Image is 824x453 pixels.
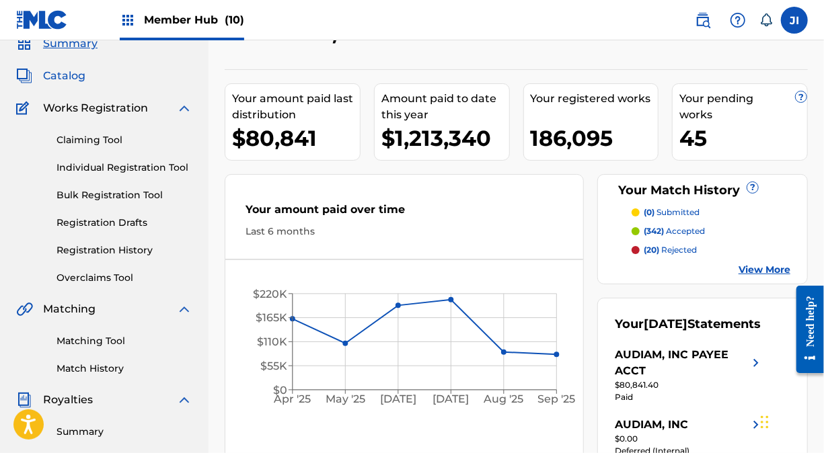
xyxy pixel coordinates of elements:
[16,68,32,84] img: Catalog
[644,206,700,218] p: submitted
[257,335,287,348] tspan: $110K
[176,100,192,116] img: expand
[531,91,659,107] div: Your registered works
[16,301,33,317] img: Matching
[644,226,664,236] span: (342)
[232,123,360,153] div: $80,841
[256,311,287,324] tspan: $165K
[380,393,416,406] tspan: [DATE]
[57,133,192,147] a: Claiming Tool
[232,91,360,123] div: Your amount paid last distribution
[260,360,287,372] tspan: $55K
[632,206,790,218] a: (0) submitted
[225,13,244,26] span: (10)
[748,347,764,379] img: right chevron icon
[253,288,287,300] tspan: $220K
[757,388,824,453] iframe: Chat Widget
[43,36,98,52] span: Summary
[796,91,807,102] span: ?
[43,100,148,116] span: Works Registration
[679,91,807,123] div: Your pending works
[16,36,32,52] img: Summary
[747,182,758,193] span: ?
[381,91,509,123] div: Amount paid to date this year
[531,123,659,153] div: 186,095
[644,245,659,255] span: (20)
[786,276,824,384] iframe: Resource Center
[739,263,790,277] a: View More
[57,161,192,175] a: Individual Registration Tool
[43,68,85,84] span: Catalog
[615,347,748,379] div: AUDIAM, INC PAYEE ACCT
[679,123,807,153] div: 45
[615,347,764,403] a: AUDIAM, INC PAYEE ACCTright chevron icon$80,841.40Paid
[615,433,764,445] div: $0.00
[689,7,716,34] a: Public Search
[761,402,769,442] div: Drag
[381,123,509,153] div: $1,213,340
[144,12,244,28] span: Member Hub
[632,244,790,256] a: (20) rejected
[748,417,764,433] img: right chevron icon
[120,12,136,28] img: Top Rightsholders
[644,207,654,217] span: (0)
[326,393,365,406] tspan: May '25
[615,391,764,403] div: Paid
[724,7,751,34] div: Help
[16,100,34,116] img: Works Registration
[246,202,563,224] div: Your amount paid over time
[615,379,764,391] div: $80,841.40
[644,225,705,237] p: accepted
[57,334,192,348] a: Matching Tool
[57,362,192,376] a: Match History
[43,301,96,317] span: Matching
[484,393,524,406] tspan: Aug '25
[274,393,311,406] tspan: Apr '25
[57,188,192,202] a: Bulk Registration Tool
[615,417,688,433] div: AUDIAM, INC
[57,243,192,257] a: Registration History
[176,392,192,408] img: expand
[759,13,773,27] div: Notifications
[781,7,808,34] div: User Menu
[695,12,711,28] img: search
[16,392,32,408] img: Royalties
[43,392,93,408] span: Royalties
[246,224,563,239] div: Last 6 months
[273,384,287,397] tspan: $0
[538,393,576,406] tspan: Sep '25
[16,10,68,30] img: MLC Logo
[57,216,192,230] a: Registration Drafts
[615,181,790,200] div: Your Match History
[433,393,470,406] tspan: [DATE]
[57,271,192,285] a: Overclaims Tool
[16,68,85,84] a: CatalogCatalog
[644,317,687,331] span: [DATE]
[730,12,746,28] img: help
[632,225,790,237] a: (342) accepted
[176,301,192,317] img: expand
[57,425,192,439] a: Summary
[16,36,98,52] a: SummarySummary
[644,244,697,256] p: rejected
[615,315,761,333] div: Your Statements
